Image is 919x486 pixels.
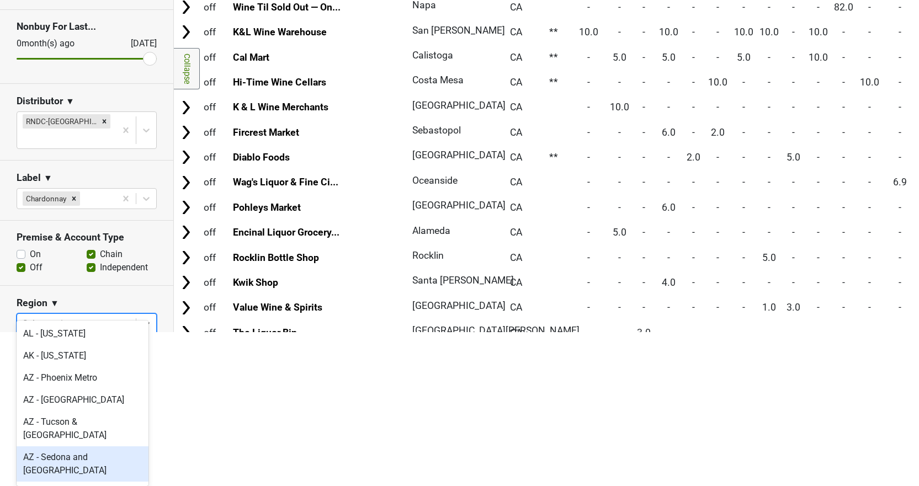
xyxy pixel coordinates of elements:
[201,120,230,144] td: off
[412,25,505,36] span: San [PERSON_NAME]
[842,277,845,288] span: -
[642,202,645,213] span: -
[178,174,194,191] img: Arrow right
[768,177,771,188] span: -
[510,127,522,138] span: CA
[233,152,290,163] a: Diablo Foods
[842,227,845,238] span: -
[792,2,795,13] span: -
[510,327,522,338] span: CA
[17,37,104,50] div: 0 month(s) ago
[817,177,820,188] span: -
[233,2,341,13] a: Wine Til Sold Out — On...
[510,227,522,238] span: CA
[510,102,522,113] span: CA
[233,127,299,138] a: Fircrest Market
[692,102,695,113] span: -
[68,191,80,206] div: Remove Chardonnay
[17,172,41,184] h3: Label
[792,177,795,188] span: -
[587,52,590,63] span: -
[178,324,194,341] img: Arrow right
[667,77,670,88] span: -
[233,52,269,63] a: Cal Mart
[613,227,626,238] span: 5.0
[787,152,800,163] span: 5.0
[792,26,795,38] span: -
[587,202,590,213] span: -
[667,252,670,263] span: -
[742,327,745,338] span: -
[17,446,148,482] div: AZ - Sedona and [GEOGRAPHIC_DATA]
[692,52,695,63] span: -
[692,77,695,88] span: -
[708,77,727,88] span: 10.0
[792,252,795,263] span: -
[667,227,670,238] span: -
[510,252,522,263] span: CA
[768,52,771,63] span: -
[868,327,871,338] span: -
[100,261,148,274] label: Independent
[100,248,123,261] label: Chain
[692,177,695,188] span: -
[868,277,871,288] span: -
[201,221,230,244] td: off
[817,277,820,288] span: -
[201,195,230,219] td: off
[17,389,148,411] div: AZ - [GEOGRAPHIC_DATA]
[662,277,676,288] span: 4.0
[587,127,590,138] span: -
[716,252,719,263] span: -
[868,152,871,163] span: -
[510,77,522,88] span: CA
[642,152,645,163] span: -
[742,152,745,163] span: -
[178,99,194,116] img: Arrow right
[30,248,41,261] label: On
[412,325,580,336] span: [GEOGRAPHIC_DATA][PERSON_NAME]
[178,274,194,291] img: Arrow right
[899,202,901,213] span: -
[618,26,621,38] span: -
[510,277,522,288] span: CA
[201,245,230,269] td: off
[233,102,328,113] a: K & L Wine Merchants
[178,124,194,141] img: Arrow right
[233,252,319,263] a: Rocklin Bottle Shop
[667,102,670,113] span: -
[618,202,621,213] span: -
[233,327,297,338] a: The Liquor Bin
[412,50,453,61] span: Calistoga
[642,302,645,313] span: -
[587,227,590,238] span: -
[899,152,901,163] span: -
[178,149,194,165] img: Arrow right
[17,345,148,367] div: AK - [US_STATE]
[792,277,795,288] span: -
[233,177,338,188] a: Wag's Liquor & Fine Ci...
[618,77,621,88] span: -
[692,277,695,288] span: -
[510,177,522,188] span: CA
[178,24,194,40] img: Arrow right
[768,102,771,113] span: -
[642,277,645,288] span: -
[768,277,771,288] span: -
[742,202,745,213] span: -
[860,77,879,88] span: 10.0
[233,302,322,313] a: Value Wine & Spirits
[716,202,719,213] span: -
[174,48,200,89] a: Collapse
[842,252,845,263] span: -
[868,202,871,213] span: -
[412,100,506,111] span: [GEOGRAPHIC_DATA]
[178,224,194,241] img: Arrow right
[842,77,845,88] span: -
[792,327,795,338] span: -
[618,302,621,313] span: -
[510,26,522,38] span: CA
[178,249,194,266] img: Arrow right
[834,2,853,13] span: 82.0
[587,102,590,113] span: -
